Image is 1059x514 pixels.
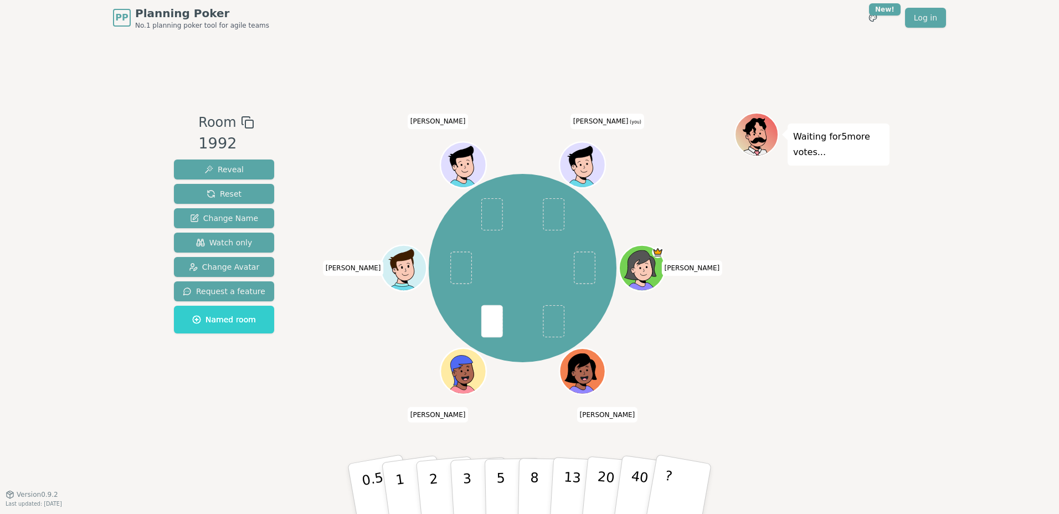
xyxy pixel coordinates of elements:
[570,114,644,129] span: Click to change your name
[135,6,269,21] span: Planning Poker
[115,11,128,24] span: PP
[207,188,241,199] span: Reset
[174,281,274,301] button: Request a feature
[577,407,638,423] span: Click to change your name
[183,286,265,297] span: Request a feature
[863,8,883,28] button: New!
[189,261,260,273] span: Change Avatar
[408,407,469,423] span: Click to change your name
[196,237,253,248] span: Watch only
[174,306,274,333] button: Named room
[6,501,62,507] span: Last updated: [DATE]
[174,184,274,204] button: Reset
[905,8,946,28] a: Log in
[190,213,258,224] span: Change Name
[869,3,901,16] div: New!
[113,6,269,30] a: PPPlanning PokerNo.1 planning poker tool for agile teams
[17,490,58,499] span: Version 0.9.2
[192,314,256,325] span: Named room
[174,208,274,228] button: Change Name
[174,233,274,253] button: Watch only
[198,112,236,132] span: Room
[652,246,664,258] span: Inge is the host
[561,143,604,187] button: Click to change your avatar
[629,120,642,125] span: (you)
[408,114,469,129] span: Click to change your name
[6,490,58,499] button: Version0.9.2
[661,260,722,276] span: Click to change your name
[793,129,884,160] p: Waiting for 5 more votes...
[135,21,269,30] span: No.1 planning poker tool for agile teams
[174,257,274,277] button: Change Avatar
[323,260,384,276] span: Click to change your name
[174,160,274,179] button: Reveal
[198,132,254,155] div: 1992
[204,164,244,175] span: Reveal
